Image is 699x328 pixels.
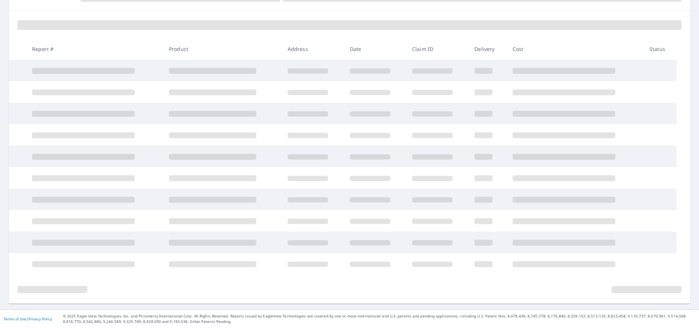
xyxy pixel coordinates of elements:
a: Privacy Policy [28,316,52,321]
th: Delivery [469,38,506,60]
th: Date [344,38,406,60]
th: Report # [26,38,163,60]
th: Address [282,38,344,60]
th: Product [163,38,282,60]
th: Cost [507,38,644,60]
p: © 2025 Eagle View Technologies, Inc. and Pictometry International Corp. All Rights Reserved. Repo... [63,313,695,324]
p: | [4,317,52,321]
th: Claim ID [406,38,469,60]
th: Status [644,38,676,60]
a: Terms of Use [4,316,26,321]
